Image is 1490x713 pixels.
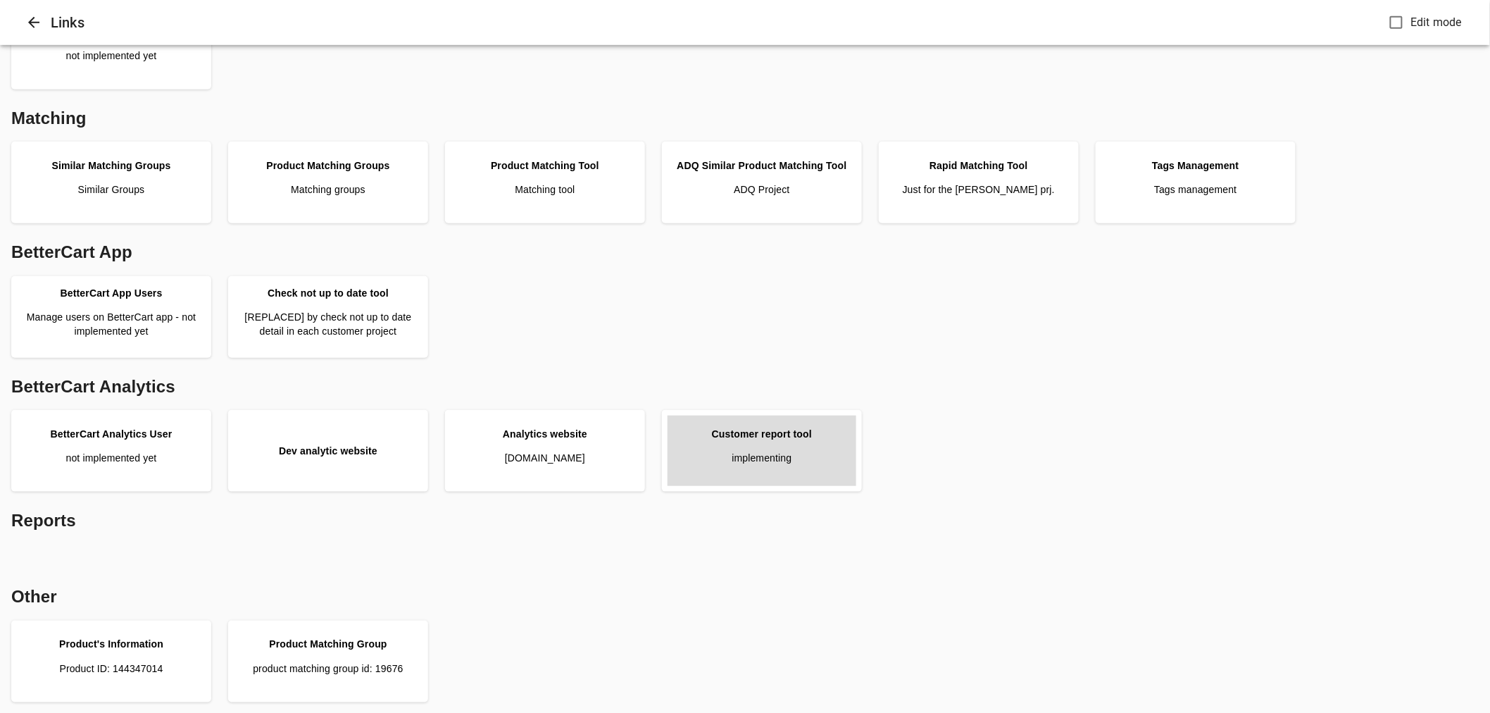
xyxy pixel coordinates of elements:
[6,503,1484,538] div: Reports
[451,416,639,486] a: Analytics website[DOMAIN_NAME]
[1411,14,1462,31] span: Edit mode
[732,451,791,465] p: implementing
[268,286,389,300] div: Check not up to date tool
[503,427,587,441] div: Analytics website
[234,147,422,218] a: Product Matching GroupsMatching groups
[668,416,856,486] a: Customer report toolimplementing
[234,626,422,697] a: Product Matching Groupproduct matching group id: 19676
[17,310,206,338] p: Manage users on BetterCart app - not implemented yet
[884,147,1073,218] a: Rapid Matching ToolJust for the [PERSON_NAME] prj.
[668,147,856,218] a: ADQ Similar Product Matching ToolADQ Project
[1152,159,1239,173] div: Tags Management
[491,159,599,173] div: Product Matching Tool
[279,444,377,458] div: Dev analytic website
[17,626,206,697] a: Product's InformationProduct ID: 144347014
[61,286,163,300] div: BetterCart App Users
[269,637,387,651] div: Product Matching Group
[51,159,170,173] div: Similar Matching Groups
[17,6,51,39] button: Close
[66,451,157,465] p: not implemented yet
[59,662,163,676] p: Product ID: 144347014
[17,282,206,352] a: BetterCart App UsersManage users on BetterCart app - not implemented yet
[51,427,173,441] div: BetterCart Analytics User
[1101,147,1290,218] a: Tags ManagementTags management
[17,13,206,84] a: Validation & Cleaning Dashboardnot implemented yet
[929,159,1027,173] div: Rapid Matching Tool
[505,451,585,465] p: [DOMAIN_NAME]
[515,182,575,197] p: Matching tool
[78,182,145,197] p: Similar Groups
[234,416,422,486] a: Dev analytic website
[1154,182,1237,197] p: Tags management
[266,159,389,173] div: Product Matching Groups
[6,235,1484,270] div: BetterCart App
[903,182,1055,197] p: Just for the [PERSON_NAME] prj.
[17,416,206,486] a: BetterCart Analytics Usernot implemented yet
[451,147,639,218] a: Product Matching ToolMatching tool
[59,637,163,651] div: Product's Information
[6,369,1484,404] div: BetterCart Analytics
[734,182,789,197] p: ADQ Project
[234,310,422,338] p: [REPLACED] by check not up to date detail in each customer project
[51,11,1384,34] h6: Links
[712,427,812,441] div: Customer report tool
[6,579,1484,614] div: Other
[291,182,365,197] p: Matching groups
[17,147,206,218] a: Similar Matching GroupsSimilar Groups
[6,101,1484,136] div: Matching
[234,282,422,352] a: Check not up to date tool[REPLACED] by check not up to date detail in each customer project
[677,159,846,173] div: ADQ Similar Product Matching Tool
[66,49,157,63] p: not implemented yet
[253,662,403,676] p: product matching group id: 19676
